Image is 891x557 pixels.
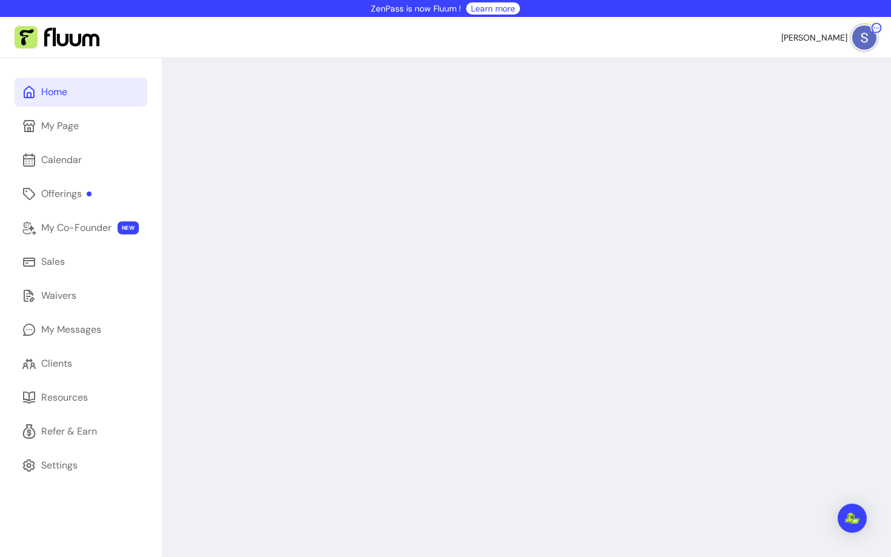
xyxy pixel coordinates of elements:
[41,289,76,303] div: Waivers
[15,281,147,310] a: Waivers
[838,504,867,533] div: Open Intercom Messenger
[781,32,847,44] span: [PERSON_NAME]
[781,25,876,50] button: avatar[PERSON_NAME]
[15,315,147,344] a: My Messages
[852,25,876,50] img: avatar
[15,247,147,276] a: Sales
[15,112,147,141] a: My Page
[41,390,88,405] div: Resources
[15,383,147,412] a: Resources
[41,85,67,99] div: Home
[371,2,461,15] p: ZenPass is now Fluum !
[15,179,147,208] a: Offerings
[15,451,147,480] a: Settings
[15,417,147,446] a: Refer & Earn
[41,153,82,167] div: Calendar
[15,78,147,107] a: Home
[15,349,147,378] a: Clients
[41,356,72,371] div: Clients
[41,255,65,269] div: Sales
[471,2,515,15] a: Learn more
[118,221,139,235] span: NEW
[15,26,99,49] img: Fluum Logo
[15,145,147,175] a: Calendar
[15,213,147,242] a: My Co-Founder NEW
[41,119,79,133] div: My Page
[41,424,97,439] div: Refer & Earn
[41,187,92,201] div: Offerings
[41,221,112,235] div: My Co-Founder
[41,322,101,337] div: My Messages
[41,458,78,473] div: Settings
